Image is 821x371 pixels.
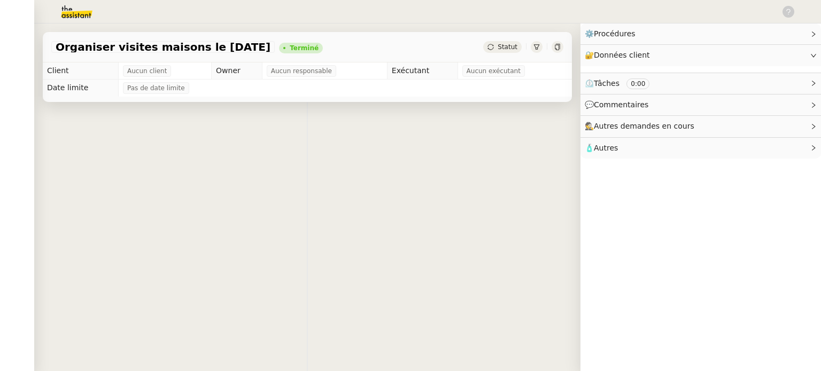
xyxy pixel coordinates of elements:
div: ⚙️Procédures [580,23,821,44]
span: Tâches [594,79,619,88]
span: Données client [594,51,650,59]
div: 🧴Autres [580,138,821,159]
span: ⏲️ [585,79,659,88]
div: 💬Commentaires [580,94,821,115]
td: Exécutant [387,62,458,80]
span: 🕵️ [585,122,699,130]
span: ⚙️ [585,28,640,40]
span: Aucun responsable [271,66,332,76]
span: Procédures [594,29,636,38]
span: Pas de date limite [127,83,185,93]
div: 🕵️Autres demandes en cours [580,116,821,137]
span: Statut [498,43,517,51]
nz-tag: 0:00 [626,78,649,89]
span: 💬 [585,100,653,109]
span: Autres demandes en cours [594,122,694,130]
td: Date limite [43,80,119,97]
span: Commentaires [594,100,648,109]
span: Aucun client [127,66,167,76]
span: Autres [594,144,618,152]
span: Organiser visites maisons le [DATE] [56,42,270,52]
div: ⏲️Tâches 0:00 [580,73,821,94]
div: 🔐Données client [580,45,821,66]
span: Aucun exécutant [467,66,521,76]
span: 🧴 [585,144,618,152]
span: 🔐 [585,49,654,61]
td: Owner [212,62,262,80]
div: Terminé [290,45,319,51]
td: Client [43,62,119,80]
